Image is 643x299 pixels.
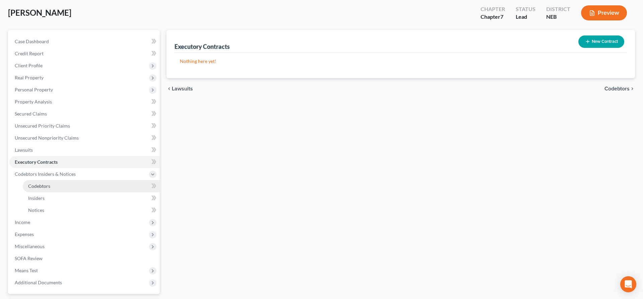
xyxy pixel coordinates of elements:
[15,135,79,141] span: Unsecured Nonpriority Claims
[15,147,33,153] span: Lawsuits
[15,87,53,92] span: Personal Property
[28,183,50,189] span: Codebtors
[500,13,503,20] span: 7
[9,48,160,60] a: Credit Report
[9,120,160,132] a: Unsecured Priority Claims
[166,86,172,91] i: chevron_left
[8,8,71,17] span: [PERSON_NAME]
[516,5,535,13] div: Status
[15,159,58,165] span: Executory Contracts
[604,86,635,91] button: Codebtors chevron_right
[23,204,160,216] a: Notices
[9,96,160,108] a: Property Analysis
[172,86,193,91] span: Lawsuits
[28,195,45,201] span: Insiders
[23,192,160,204] a: Insiders
[166,86,193,91] button: chevron_left Lawsuits
[28,207,44,213] span: Notices
[15,75,44,80] span: Real Property
[15,123,70,129] span: Unsecured Priority Claims
[15,219,30,225] span: Income
[15,63,43,68] span: Client Profile
[630,86,635,91] i: chevron_right
[604,86,630,91] span: Codebtors
[516,13,535,21] div: Lead
[546,13,570,21] div: NEB
[15,51,44,56] span: Credit Report
[9,144,160,156] a: Lawsuits
[15,99,52,104] span: Property Analysis
[578,35,624,48] button: New Contract
[481,5,505,13] div: Chapter
[15,231,34,237] span: Expenses
[15,39,49,44] span: Case Dashboard
[9,132,160,144] a: Unsecured Nonpriority Claims
[15,280,62,285] span: Additional Documents
[546,5,570,13] div: District
[9,35,160,48] a: Case Dashboard
[581,5,627,20] button: Preview
[9,252,160,265] a: SOFA Review
[15,243,45,249] span: Miscellaneous
[15,171,76,177] span: Codebtors Insiders & Notices
[15,111,47,117] span: Secured Claims
[620,276,636,292] div: Open Intercom Messenger
[23,180,160,192] a: Codebtors
[180,58,622,65] p: Nothing here yet!
[15,268,38,273] span: Means Test
[481,13,505,21] div: Chapter
[9,156,160,168] a: Executory Contracts
[9,108,160,120] a: Secured Claims
[15,255,43,261] span: SOFA Review
[174,43,230,51] div: Executory Contracts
